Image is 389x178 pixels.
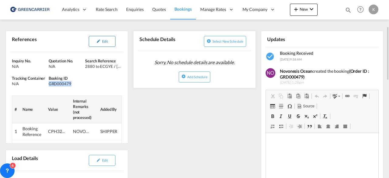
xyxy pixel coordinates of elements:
[341,122,349,130] a: Justify
[181,74,186,79] md-icon: icon-plus-circle
[9,3,50,16] img: b0b18ec08afe11efb1d4932555f5f09d.png
[98,96,122,123] th: Added By
[345,7,352,13] md-icon: icon-magnify
[287,122,295,130] a: Decrease Indent
[295,102,316,110] a: Source
[324,122,332,130] a: Center
[369,5,378,14] div: K
[49,81,84,86] div: GRD000479
[290,4,318,16] button: icon-plus 400-fgNewicon-chevron-down
[96,39,101,43] md-icon: icon-pencil
[12,64,47,69] div: N/A
[200,6,226,12] span: Manage Rates
[48,128,66,134] div: CPH32106794
[266,52,275,61] md-icon: icon-checkbox-marked-circle
[277,102,285,110] a: Insert Horizontal Line
[73,128,91,134] div: NOVONESIS
[268,122,277,130] a: Insert/Remove Numbered List
[355,4,366,15] span: Help
[266,68,275,78] img: Ygrk3AAAABklEQVQDAFF8c5fyQb5PAAAAAElFTkSuQmCC
[20,96,46,123] th: Name
[62,6,79,12] span: Analytics
[294,112,302,120] a: Strikethrough
[331,92,342,100] a: Spell Check As You Type
[85,64,120,69] div: 2880 to ECGYE / 8 Sep 2025
[12,58,31,63] span: Inquiry No.
[280,68,379,80] div: created the booking
[280,80,379,85] span: [DATE] 1:28pm
[152,7,166,12] span: Quotes
[138,33,193,48] div: Schedule Details
[10,33,66,49] div: References
[10,152,40,168] div: Load Details
[345,7,352,16] div: icon-magnify
[207,39,211,43] md-icon: icon-plus-circle
[126,7,144,12] span: Enquiries
[12,123,20,140] td: 1
[187,75,207,79] span: Add Schedule
[308,5,315,13] md-icon: icon-chevron-down
[280,58,302,61] span: [DATE] 9:58 AM
[212,39,243,43] span: Select new schedule
[268,112,277,120] a: Bold (Ctrl+B)
[49,76,68,81] span: Booking ID
[12,76,45,81] span: Tracking Container
[12,81,47,86] div: N/A
[98,140,122,169] td: SHIPPER
[268,92,277,100] a: Cut (Ctrl+X)
[243,6,267,12] span: My Company
[71,96,98,123] th: Internal Remarks (not processed)
[285,112,294,120] a: Underline (Ctrl+U)
[305,122,314,130] a: Block Quote
[311,112,319,120] a: Superscript
[89,155,115,166] button: icon-pencilEdit
[285,92,294,100] a: Paste (Ctrl+V)
[266,33,321,44] div: Updates
[312,92,321,100] a: Undo (Ctrl+Z)
[285,102,294,110] a: Insert Special Character
[277,122,285,130] a: Insert/Remove Bulleted List
[292,7,315,12] span: New
[96,7,118,12] span: Rate Search
[102,158,108,162] span: Edit
[204,36,246,47] button: icon-plus-circleSelect new schedule
[352,92,360,100] a: Unlink
[277,112,285,120] a: Italic (Ctrl+I)
[174,6,192,12] span: Bookings
[295,122,304,130] a: Increase Indent
[321,112,329,120] a: Remove Format
[49,64,84,69] div: N/A
[294,92,302,100] a: Paste as plain text (Ctrl+Shift+V)
[315,122,324,130] a: Align Left
[179,72,210,82] button: icon-plus-circleAdd Schedule
[280,68,312,74] b: Novonesis Ocean
[302,112,311,120] a: Subscript
[302,92,311,100] a: Paste from Word
[46,96,71,123] th: Value
[98,123,122,140] td: SHIPPER
[277,92,285,100] a: Copy (Ctrl+C)
[355,4,369,15] div: Help
[12,140,20,169] td: 2
[152,57,237,68] span: Sorry, No schedule details are available.
[280,51,313,56] span: Booking Received
[343,92,352,100] a: Link (Ctrl+K)
[292,5,300,13] md-icon: icon-plus 400-fg
[332,122,341,130] a: Align Right
[360,92,369,100] a: Anchor
[321,92,329,100] a: Redo (Ctrl+Y)
[96,158,101,162] md-icon: icon-pencil
[302,104,314,109] span: Source
[49,58,73,63] span: Quotation No.
[89,36,115,47] button: icon-pencilEdit
[268,102,277,110] a: Table
[12,96,20,123] th: #
[20,140,46,169] td: Expected Origin Ready Date
[85,58,115,63] span: Search Reference
[20,123,46,140] td: Booking Reference
[102,39,108,43] span: Edit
